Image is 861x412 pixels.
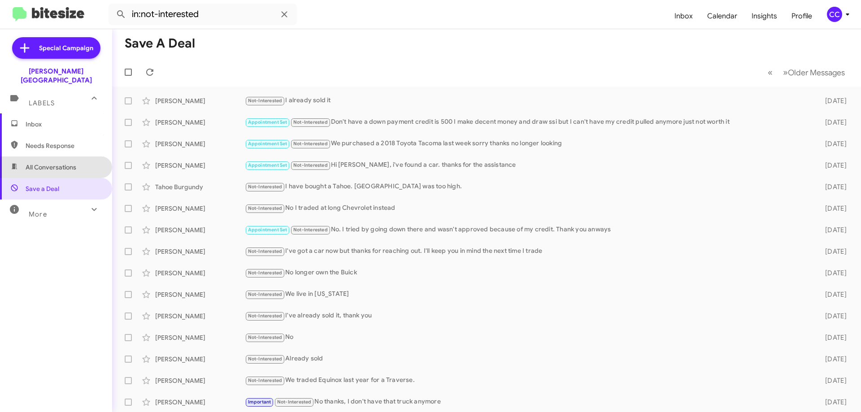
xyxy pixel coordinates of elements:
button: Next [778,63,850,82]
div: I already sold it [245,95,811,106]
div: [PERSON_NAME] [155,96,245,105]
span: Special Campaign [39,43,93,52]
span: Not-Interested [248,291,283,297]
div: [DATE] [811,333,854,342]
div: I've already sold it, thank you [245,311,811,321]
div: [PERSON_NAME] [155,204,245,213]
div: No [245,332,811,343]
div: We traded Equinox last year for a Traverse. [245,375,811,386]
div: [DATE] [811,139,854,148]
span: Appointment Set [248,162,287,168]
div: [PERSON_NAME] [155,161,245,170]
div: We purchased a 2018 Toyota Tacoma last week sorry thanks no longer looking [245,139,811,149]
span: Not-Interested [248,313,283,319]
button: CC [819,7,851,22]
span: » [783,67,788,78]
div: CC [827,7,842,22]
span: Appointment Set [248,119,287,125]
span: Older Messages [788,68,845,78]
div: [PERSON_NAME] [155,355,245,364]
div: No. I tried by going down there and wasn't approved because of my credit. Thank you anways [245,225,811,235]
span: Not-Interested [248,270,283,276]
span: Needs Response [26,141,102,150]
div: [DATE] [811,226,854,234]
div: [DATE] [811,118,854,127]
div: [DATE] [811,398,854,407]
div: No longer own the Buick [245,268,811,278]
div: [DATE] [811,376,854,385]
div: [DATE] [811,247,854,256]
span: « [768,67,773,78]
div: [PERSON_NAME] [155,269,245,278]
div: I have bought a Tahoe. [GEOGRAPHIC_DATA] was too high. [245,182,811,192]
a: Profile [784,3,819,29]
a: Inbox [667,3,700,29]
div: I've got a car now but thanks for reaching out. I'll keep you in mind the next time I trade [245,246,811,256]
a: Special Campaign [12,37,100,59]
span: Appointment Set [248,227,287,233]
span: Inbox [26,120,102,129]
div: [PERSON_NAME] [155,398,245,407]
nav: Page navigation example [763,63,850,82]
span: Not-Interested [293,227,328,233]
span: More [29,210,47,218]
span: Not-Interested [277,399,312,405]
span: Save a Deal [26,184,59,193]
input: Search [109,4,297,25]
div: [DATE] [811,182,854,191]
div: [PERSON_NAME] [155,312,245,321]
div: [PERSON_NAME] [155,226,245,234]
span: Appointment Set [248,141,287,147]
a: Insights [744,3,784,29]
span: All Conversations [26,163,76,172]
div: [DATE] [811,161,854,170]
div: [PERSON_NAME] [155,139,245,148]
a: Calendar [700,3,744,29]
div: [DATE] [811,290,854,299]
div: [PERSON_NAME] [155,290,245,299]
span: Not-Interested [293,119,328,125]
div: [DATE] [811,96,854,105]
span: Not-Interested [248,356,283,362]
span: Labels [29,99,55,107]
span: Not-Interested [248,205,283,211]
div: We live in [US_STATE] [245,289,811,299]
div: [PERSON_NAME] [155,376,245,385]
span: Important [248,399,271,405]
span: Not-Interested [248,248,283,254]
h1: Save a Deal [125,36,195,51]
span: Not-Interested [293,141,328,147]
div: [PERSON_NAME] [155,333,245,342]
div: [PERSON_NAME] [155,118,245,127]
div: No thanks, I don't have that truck anymore [245,397,811,407]
span: Not-Interested [248,334,283,340]
div: [DATE] [811,312,854,321]
div: Tahoe Burgundy [155,182,245,191]
span: Not-Interested [248,377,283,383]
span: Not-Interested [248,184,283,190]
div: [PERSON_NAME] [155,247,245,256]
span: Not-Interested [248,98,283,104]
div: Already sold [245,354,811,364]
div: No I traded at long Chevrolet instead [245,203,811,213]
div: [DATE] [811,204,854,213]
button: Previous [762,63,778,82]
div: [DATE] [811,269,854,278]
span: Not-Interested [293,162,328,168]
div: Don't have a down payment credit is 500 I make decent money and draw ssi but I can't have my cred... [245,117,811,127]
div: [DATE] [811,355,854,364]
div: Hi [PERSON_NAME], i've found a car. thanks for the assistance [245,160,811,170]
